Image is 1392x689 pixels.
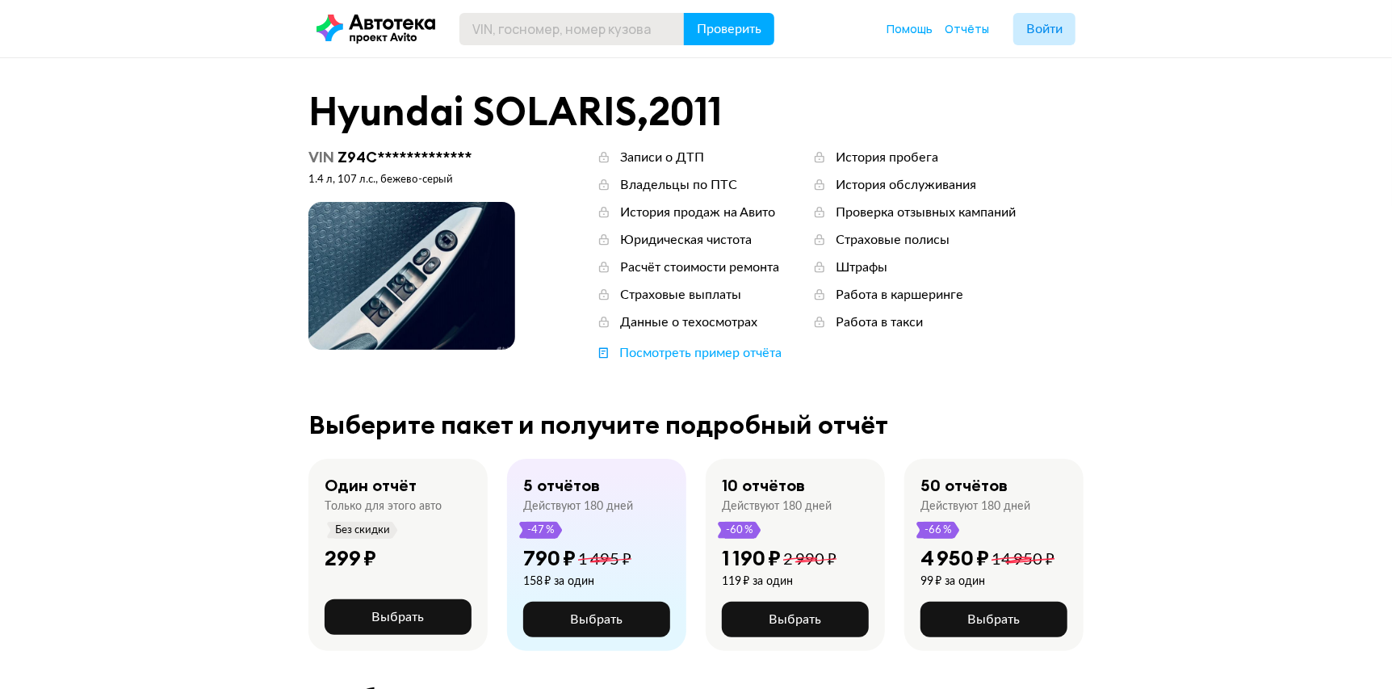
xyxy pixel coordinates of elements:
[308,148,334,166] span: VIN
[308,410,1084,439] div: Выберите пакет и получите подробный отчёт
[620,286,741,304] div: Страховые выплаты
[1026,23,1063,36] span: Войти
[920,475,1008,496] div: 50 отчётов
[924,522,953,539] span: -66 %
[836,204,1016,221] div: Проверка отзывных кампаний
[620,204,775,221] div: История продаж на Авито
[620,176,737,194] div: Владельцы по ПТС
[620,258,779,276] div: Расчёт стоимости ремонта
[526,522,556,539] span: -47 %
[325,475,417,496] div: Один отчёт
[596,344,782,362] a: Посмотреть пример отчёта
[578,552,631,568] span: 1 495 ₽
[308,173,515,187] div: 1.4 л, 107 л.c., бежево-серый
[571,613,623,626] span: Выбрать
[620,313,757,331] div: Данные о техосмотрах
[523,602,670,637] button: Выбрать
[684,13,774,45] button: Проверить
[836,231,950,249] div: Страховые полисы
[836,258,887,276] div: Штрафы
[325,499,442,514] div: Только для этого авто
[968,613,1021,626] span: Выбрать
[334,522,391,539] span: Без скидки
[722,545,781,571] div: 1 190 ₽
[722,574,836,589] div: 119 ₽ за один
[620,149,704,166] div: Записи о ДТП
[769,613,822,626] span: Выбрать
[308,90,1084,132] div: Hyundai SOLARIS , 2011
[523,475,600,496] div: 5 отчётов
[836,176,976,194] div: История обслуживания
[920,545,989,571] div: 4 950 ₽
[325,599,472,635] button: Выбрать
[325,545,376,571] div: 299 ₽
[725,522,754,539] span: -60 %
[722,602,869,637] button: Выбрать
[920,602,1067,637] button: Выбрать
[992,552,1054,568] span: 14 950 ₽
[523,574,631,589] div: 158 ₽ за один
[836,149,938,166] div: История пробега
[459,13,685,45] input: VIN, госномер, номер кузова
[523,545,576,571] div: 790 ₽
[836,313,923,331] div: Работа в такси
[783,552,836,568] span: 2 990 ₽
[722,475,805,496] div: 10 отчётов
[836,286,963,304] div: Работа в каршеринге
[887,21,933,36] span: Помощь
[697,23,761,36] span: Проверить
[523,499,633,514] div: Действуют 180 дней
[722,499,832,514] div: Действуют 180 дней
[945,21,989,37] a: Отчёты
[1013,13,1075,45] button: Войти
[920,499,1030,514] div: Действуют 180 дней
[945,21,989,36] span: Отчёты
[619,344,782,362] div: Посмотреть пример отчёта
[887,21,933,37] a: Помощь
[372,611,425,624] span: Выбрать
[920,574,1054,589] div: 99 ₽ за один
[620,231,752,249] div: Юридическая чистота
